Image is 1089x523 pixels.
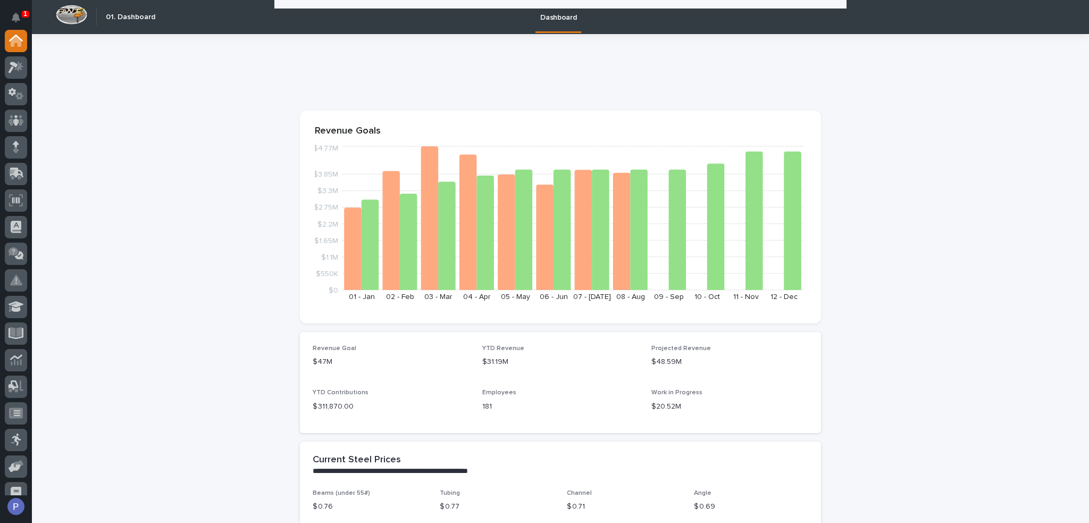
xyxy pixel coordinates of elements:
text: 08 - Aug [616,293,645,301]
p: $31.19M [482,356,639,368]
span: Channel [567,490,592,496]
text: 11 - Nov [733,293,759,301]
div: Notifications1 [13,13,27,30]
text: 10 - Oct [694,293,720,301]
p: $48.59M [651,356,808,368]
span: Employees [482,389,516,396]
tspan: $3.3M [317,187,338,195]
text: 12 - Dec [770,293,798,301]
text: 05 - May [501,293,530,301]
text: 06 - Jun [540,293,568,301]
text: 04 - Apr [463,293,491,301]
p: 181 [482,401,639,412]
span: Beams (under 55#) [313,490,370,496]
tspan: $0 [329,287,338,294]
span: Angle [694,490,711,496]
span: YTD Contributions [313,389,368,396]
tspan: $1.65M [314,237,338,244]
img: Workspace Logo [56,5,87,24]
h2: Current Steel Prices [313,454,401,466]
text: 03 - Mar [424,293,453,301]
span: Projected Revenue [651,345,711,352]
text: 09 - Sep [654,293,684,301]
p: $47M [313,356,470,368]
span: YTD Revenue [482,345,524,352]
tspan: $4.77M [313,145,338,152]
text: 07 - [DATE] [573,293,611,301]
h2: 01. Dashboard [106,13,155,22]
span: Work in Progress [651,389,702,396]
p: $ 0.69 [694,501,808,512]
tspan: $550K [316,270,338,277]
p: $ 0.76 [313,501,427,512]
span: Revenue Goal [313,345,356,352]
button: users-avatar [5,495,27,518]
text: 01 - Jan [349,293,375,301]
button: Notifications [5,6,27,29]
text: 02 - Feb [386,293,414,301]
span: Tubing [440,490,460,496]
tspan: $2.2M [317,220,338,228]
tspan: $1.1M [321,253,338,261]
p: 1 [23,10,27,18]
tspan: $2.75M [314,204,338,211]
p: $20.52M [651,401,808,412]
tspan: $3.85M [313,171,338,178]
p: $ 311,870.00 [313,401,470,412]
p: $ 0.77 [440,501,554,512]
p: $ 0.71 [567,501,681,512]
p: Revenue Goals [315,126,806,137]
